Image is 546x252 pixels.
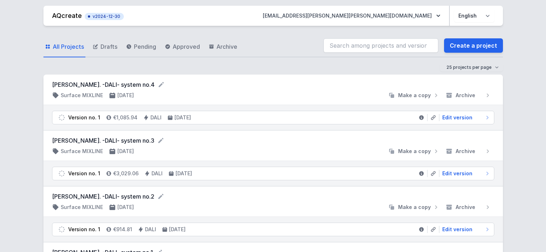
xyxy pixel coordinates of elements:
[216,42,237,51] span: Archive
[385,148,443,155] button: Make a copy
[61,148,103,155] h4: Surface MIXLINE
[68,114,100,121] div: Version no. 1
[173,42,200,51] span: Approved
[439,170,491,177] a: Edit version
[125,37,158,57] a: Pending
[398,204,431,211] span: Make a copy
[157,137,164,144] button: Rename project
[134,42,156,51] span: Pending
[176,170,192,177] h4: [DATE]
[454,9,494,22] select: Choose language
[85,11,124,20] button: v2024-12-30
[323,38,438,53] input: Search among projects and versions...
[151,170,163,177] h4: DALI
[443,148,494,155] button: Archive
[52,136,494,145] form: [PERSON_NAME]. -DALI- system no.3
[61,92,103,99] h4: Surface MIXLINE
[117,148,134,155] h4: [DATE]
[58,170,65,177] img: draft.svg
[443,92,494,99] button: Archive
[52,192,494,201] form: [PERSON_NAME]. -DALI- system no.2
[113,170,139,177] h4: €3,029.06
[385,204,443,211] button: Make a copy
[113,226,132,233] h4: €914.81
[444,38,503,53] a: Create a project
[257,9,446,22] button: [EMAIL_ADDRESS][PERSON_NAME][PERSON_NAME][DOMAIN_NAME]
[68,170,100,177] div: Version no. 1
[91,37,119,57] a: Drafts
[169,226,186,233] h4: [DATE]
[385,92,443,99] button: Make a copy
[53,42,84,51] span: All Projects
[43,37,85,57] a: All Projects
[456,92,475,99] span: Archive
[117,92,134,99] h4: [DATE]
[68,226,100,233] div: Version no. 1
[101,42,117,51] span: Drafts
[442,114,472,121] span: Edit version
[398,148,431,155] span: Make a copy
[174,114,191,121] h4: [DATE]
[145,226,156,233] h4: DALI
[163,37,201,57] a: Approved
[52,12,82,19] a: AQcreate
[58,226,65,233] img: draft.svg
[442,226,472,233] span: Edit version
[117,204,134,211] h4: [DATE]
[113,114,137,121] h4: €1,085.94
[157,193,164,200] button: Rename project
[150,114,162,121] h4: DALI
[88,14,120,19] span: v2024-12-30
[442,170,472,177] span: Edit version
[58,114,65,121] img: draft.svg
[52,80,494,89] form: [PERSON_NAME]. -DALI- system no.4
[61,204,103,211] h4: Surface MIXLINE
[207,37,239,57] a: Archive
[158,81,165,88] button: Rename project
[439,114,491,121] a: Edit version
[456,204,475,211] span: Archive
[439,226,491,233] a: Edit version
[443,204,494,211] button: Archive
[456,148,475,155] span: Archive
[398,92,431,99] span: Make a copy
